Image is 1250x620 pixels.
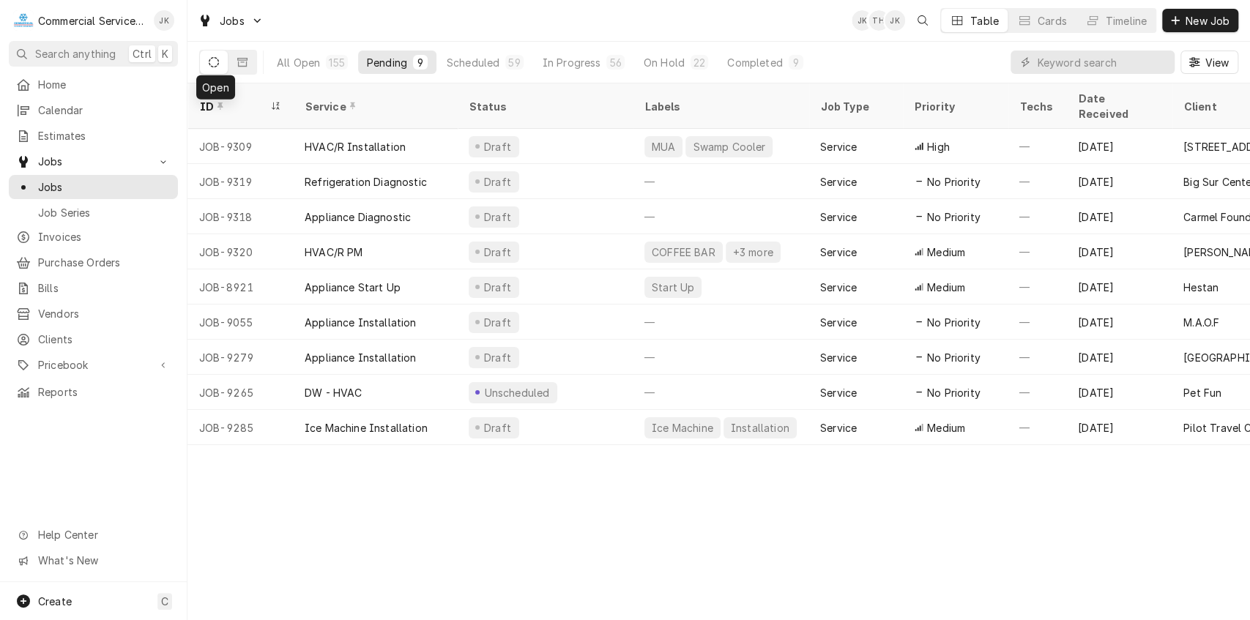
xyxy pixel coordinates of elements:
div: — [1008,129,1066,164]
div: JOB-9320 [187,234,293,269]
div: Service [820,420,857,436]
div: All Open [277,55,320,70]
span: Pricebook [38,357,149,373]
div: Service [820,280,857,295]
div: — [1008,375,1066,410]
div: Table [970,13,999,29]
span: Medium [927,244,965,260]
a: Calendar [9,98,178,122]
div: Service [820,174,857,190]
div: Pending [367,55,407,70]
div: Draft [482,139,513,154]
div: [DATE] [1066,269,1172,305]
div: JOB-9055 [187,305,293,340]
div: In Progress [543,55,601,70]
button: New Job [1162,9,1238,32]
span: Medium [927,280,965,295]
div: Date Received [1078,91,1157,122]
div: — [1008,199,1066,234]
a: Job Series [9,201,178,225]
div: JOB-9319 [187,164,293,199]
div: Unscheduled [483,385,551,400]
div: HVAC/R Installation [305,139,406,154]
div: — [633,340,808,375]
a: Go to Jobs [9,149,178,173]
span: View [1202,55,1232,70]
div: JK [885,10,905,31]
div: JK [154,10,174,31]
span: Invoices [38,229,171,244]
a: Clients [9,327,178,351]
div: JOB-9279 [187,340,293,375]
div: JOB-9285 [187,410,293,445]
a: Reports [9,380,178,404]
div: 56 [609,55,621,70]
div: — [1008,234,1066,269]
div: JOB-9318 [187,199,293,234]
div: [DATE] [1066,164,1172,199]
span: Clients [38,332,171,347]
div: [DATE] [1066,305,1172,340]
span: No Priority [927,209,981,225]
div: — [633,164,808,199]
div: John Key's Avatar [154,10,174,31]
div: [DATE] [1066,234,1172,269]
div: — [633,305,808,340]
div: [DATE] [1066,340,1172,375]
button: Search anythingCtrlK [9,41,178,67]
span: No Priority [927,350,981,365]
div: Techs [1019,99,1054,114]
span: Help Center [38,527,169,542]
div: Draft [482,244,513,260]
a: Invoices [9,225,178,249]
span: Reports [38,384,171,400]
div: MUA [650,139,677,154]
div: On Hold [644,55,685,70]
button: Open search [911,9,934,32]
a: Bills [9,276,178,300]
span: Bills [38,280,171,296]
div: HVAC/R PM [305,244,362,260]
div: Start Up [650,280,696,295]
span: Ctrl [133,46,152,61]
div: Ice Machine Installation [305,420,428,436]
div: John Key's Avatar [852,10,872,31]
span: K [162,46,168,61]
span: Create [38,595,72,608]
div: — [633,199,808,234]
span: Jobs [38,179,171,195]
div: Service [820,209,857,225]
div: Appliance Diagnostic [305,209,411,225]
div: — [1008,305,1066,340]
div: COFFEE BAR [650,244,717,260]
div: Commercial Service Co.'s Avatar [13,10,34,31]
div: Cards [1038,13,1067,29]
div: JOB-9265 [187,375,293,410]
div: DW - HVAC [305,385,362,400]
div: — [1008,269,1066,305]
div: [DATE] [1066,375,1172,410]
span: No Priority [927,174,981,190]
div: Scheduled [447,55,499,70]
div: 59 [508,55,520,70]
div: Status [469,99,618,114]
span: Vendors [38,306,171,321]
div: [DATE] [1066,199,1172,234]
div: Completed [727,55,782,70]
div: Jeanne Key's Avatar [885,10,905,31]
div: Installation [729,420,791,436]
input: Keyword search [1037,51,1167,74]
span: Job Series [38,205,171,220]
div: Refrigeration Diagnostic [305,174,427,190]
div: Pet Fun [1183,385,1221,400]
div: JOB-8921 [187,269,293,305]
div: Open [196,75,235,100]
div: JK [852,10,872,31]
div: Timeline [1106,13,1147,29]
div: Draft [482,280,513,295]
div: Hestan [1183,280,1219,295]
a: Home [9,72,178,97]
div: Job Type [820,99,890,114]
div: Service [820,385,857,400]
button: View [1180,51,1238,74]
